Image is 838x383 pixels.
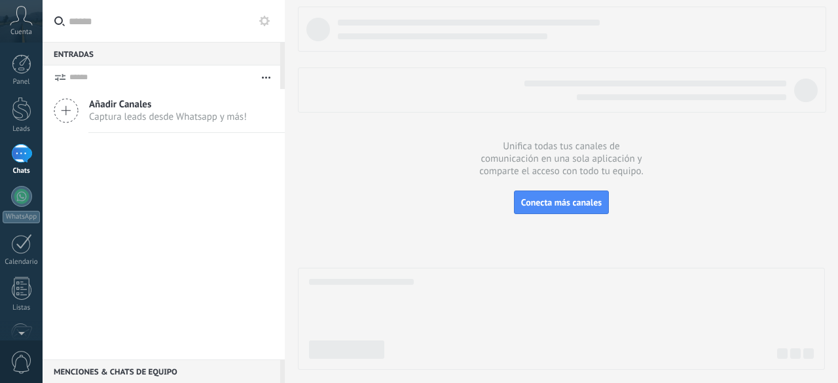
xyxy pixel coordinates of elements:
div: Entradas [43,42,280,65]
div: Leads [3,125,41,134]
div: Menciones & Chats de equipo [43,359,280,383]
span: Cuenta [10,28,32,37]
span: Conecta más canales [521,196,602,208]
div: Panel [3,78,41,86]
div: Calendario [3,258,41,266]
div: Chats [3,167,41,175]
button: Conecta más canales [514,191,609,214]
div: Listas [3,304,41,312]
span: Añadir Canales [89,98,247,111]
div: WhatsApp [3,211,40,223]
span: Captura leads desde Whatsapp y más! [89,111,247,123]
